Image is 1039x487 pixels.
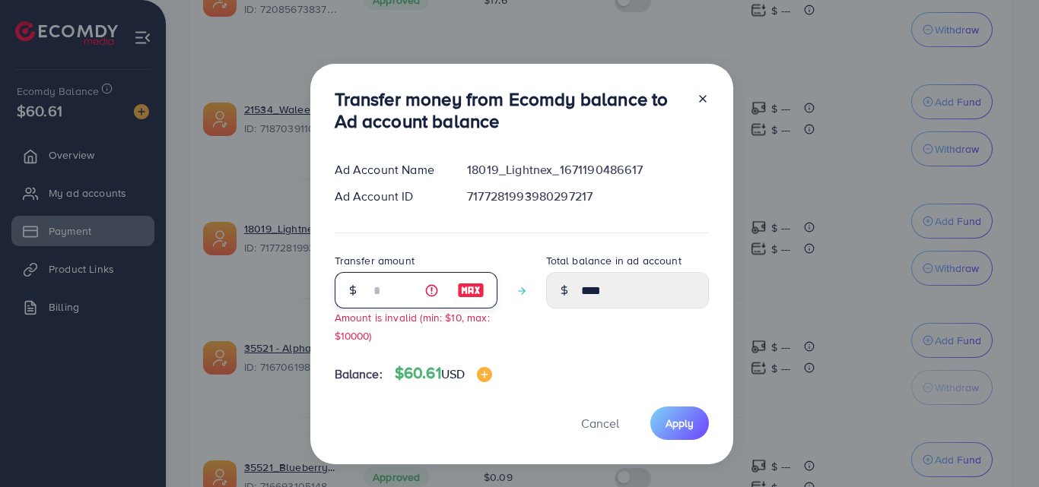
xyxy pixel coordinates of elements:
img: image [477,367,492,382]
label: Total balance in ad account [546,253,682,268]
span: Balance: [335,365,383,383]
div: Ad Account ID [323,188,456,205]
button: Cancel [562,406,638,439]
h4: $60.61 [395,364,492,383]
label: Transfer amount [335,253,415,268]
div: 18019_Lightnex_1671190486617 [455,161,720,179]
div: 7177281993980297217 [455,188,720,205]
div: Ad Account Name [323,161,456,179]
iframe: Chat [974,419,1028,476]
span: Apply [666,416,694,431]
h3: Transfer money from Ecomdy balance to Ad account balance [335,88,685,132]
small: Amount is invalid (min: $10, max: $10000) [335,310,490,342]
span: USD [441,365,465,382]
img: image [457,281,485,299]
button: Apply [650,406,709,439]
span: Cancel [581,415,619,432]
